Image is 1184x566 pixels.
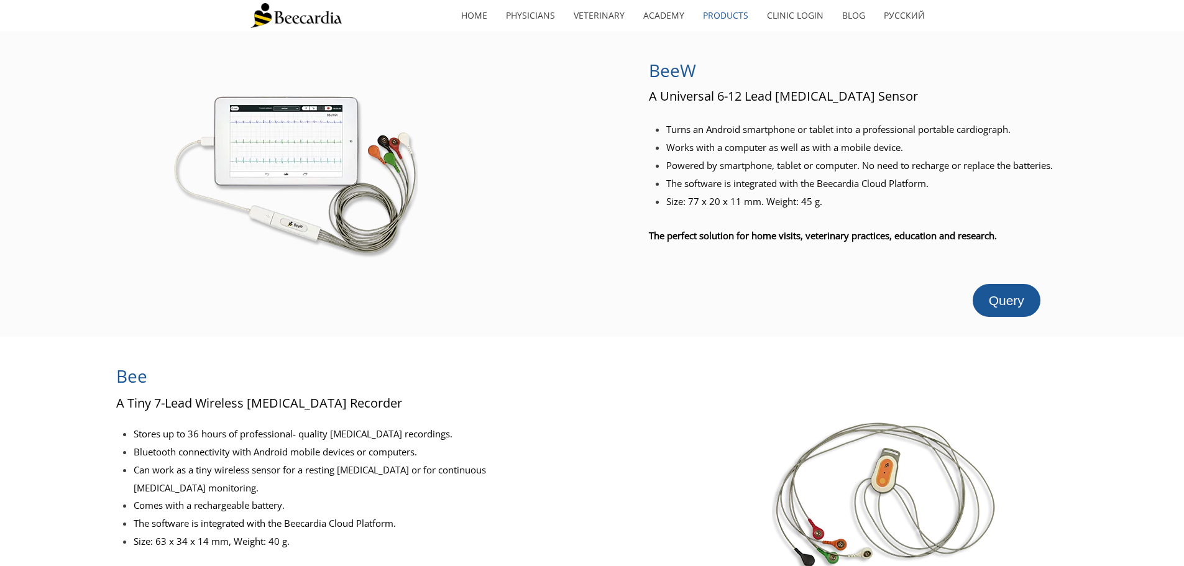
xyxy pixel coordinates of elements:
span: BeeW [649,58,696,82]
span: Powered by smartphone, tablet or computer. No need to recharge or replace the batteries. [666,159,1053,171]
a: Blog [833,1,874,30]
span: Works with a computer as well as with a mobile device. [666,141,903,153]
span: Turns an Android smartphone or tablet into a professional portable cardiograph. [666,123,1011,135]
img: Beecardia [250,3,342,28]
a: Products [694,1,758,30]
span: Can work as a tiny wireless sensor for a resting [MEDICAL_DATA] or for continuous [MEDICAL_DATA] ... [134,463,486,494]
span: Bluetooth connectivity with Android mobile devices or computers. [134,445,417,458]
a: home [452,1,497,30]
span: A Tiny 7-Lead Wireless [MEDICAL_DATA] Recorder [116,395,402,411]
a: Academy [634,1,694,30]
span: Bee [116,364,147,388]
span: Comes with a rechargeable battery. [134,499,285,511]
span: Size: 63 x 34 x 14 mm, Weight: 40 g. [134,535,290,547]
a: Русский [874,1,934,30]
span: The perfect solution for home visits, veterinary practices, education and research. [649,229,997,242]
span: A Universal 6-12 Lead [MEDICAL_DATA] Sensor [649,88,918,104]
span: Size: 77 x 20 x 11 mm. Weight: 45 g. [666,195,822,208]
span: The software is integrated with the Beecardia Cloud Platform. [134,517,396,529]
span: Query [989,293,1024,308]
a: Veterinary [564,1,634,30]
span: The software is integrated with the Beecardia Cloud Platform. [666,177,929,189]
a: Physicians [497,1,564,30]
a: Clinic Login [758,1,833,30]
span: Stores up to 36 hours of professional- quality [MEDICAL_DATA] recordings. [134,427,452,440]
a: Query [973,284,1040,317]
